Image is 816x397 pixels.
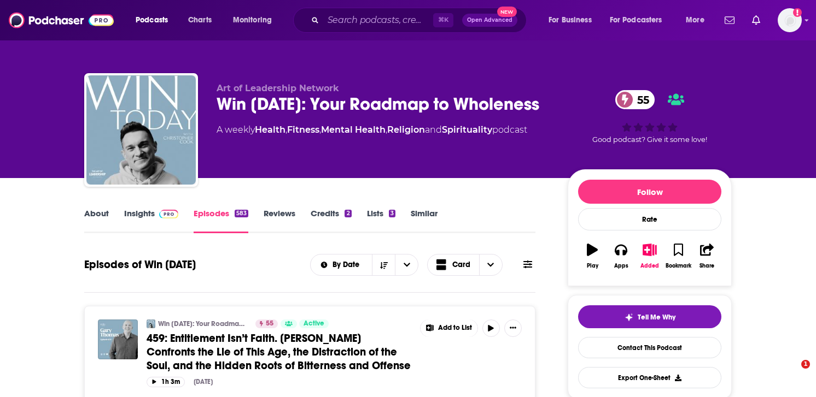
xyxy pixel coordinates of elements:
[700,263,714,269] div: Share
[266,318,273,329] span: 55
[452,261,470,269] span: Card
[386,125,387,135] span: ,
[578,208,721,230] div: Rate
[497,7,517,17] span: New
[311,261,372,269] button: open menu
[603,11,678,29] button: open menu
[372,254,395,275] button: Sort Direction
[615,90,655,109] a: 55
[587,263,598,269] div: Play
[610,13,662,28] span: For Podcasters
[389,210,395,217] div: 3
[323,11,433,29] input: Search podcasts, credits, & more...
[778,8,802,32] img: User Profile
[578,305,721,328] button: tell me why sparkleTell Me Why
[235,210,248,217] div: 583
[147,319,155,328] img: Win Today: Your Roadmap to Wholeness
[217,83,339,93] span: Art of Leadership Network
[304,318,324,329] span: Active
[159,210,178,218] img: Podchaser Pro
[626,90,655,109] span: 55
[793,8,802,17] svg: Email not verified
[421,319,477,337] button: Show More Button
[319,125,321,135] span: ,
[640,263,659,269] div: Added
[442,125,492,135] a: Spirituality
[568,83,732,151] div: 55Good podcast? Give it some love!
[136,13,168,28] span: Podcasts
[147,377,185,387] button: 1h 3m
[395,254,418,275] button: open menu
[462,14,517,27] button: Open AdvancedNew
[433,13,453,27] span: ⌘ K
[387,125,425,135] a: Religion
[287,125,319,135] a: Fitness
[411,208,438,233] a: Similar
[98,319,138,359] img: 459: Entitlement Isn’t Faith. Gary Thomas Confronts the Lie of This Age, the Distraction of the S...
[181,11,218,29] a: Charts
[255,125,285,135] a: Health
[264,208,295,233] a: Reviews
[504,319,522,337] button: Show More Button
[84,258,196,271] h1: Episodes of Win [DATE]
[124,208,178,233] a: InsightsPodchaser Pro
[778,8,802,32] button: Show profile menu
[147,331,411,372] span: 459: Entitlement Isn’t Faith. [PERSON_NAME] Confronts the Lie of This Age, the Distraction of the...
[636,236,664,276] button: Added
[367,208,395,233] a: Lists3
[311,208,351,233] a: Credits2
[801,360,810,369] span: 1
[86,75,196,185] img: Win Today: Your Roadmap to Wholeness
[578,236,607,276] button: Play
[467,17,512,23] span: Open Advanced
[310,254,419,276] h2: Choose List sort
[299,319,329,328] a: Active
[321,125,386,135] a: Mental Health
[779,360,805,386] iframe: Intercom live chat
[333,261,363,269] span: By Date
[578,180,721,204] button: Follow
[255,319,278,328] a: 55
[9,10,114,31] img: Podchaser - Follow, Share and Rate Podcasts
[748,11,765,29] a: Show notifications dropdown
[541,11,605,29] button: open menu
[578,337,721,358] a: Contact This Podcast
[592,135,707,144] span: Good podcast? Give it some love!
[549,13,592,28] span: For Business
[84,208,109,233] a: About
[686,13,704,28] span: More
[188,13,212,28] span: Charts
[666,263,691,269] div: Bookmark
[693,236,721,276] button: Share
[217,123,527,137] div: A weekly podcast
[128,11,182,29] button: open menu
[194,378,213,386] div: [DATE]
[158,319,248,328] a: Win [DATE]: Your Roadmap to Wholeness
[225,11,286,29] button: open menu
[678,11,718,29] button: open menu
[425,125,442,135] span: and
[438,324,472,332] span: Add to List
[614,263,628,269] div: Apps
[578,367,721,388] button: Export One-Sheet
[720,11,739,29] a: Show notifications dropdown
[664,236,692,276] button: Bookmark
[638,313,675,322] span: Tell Me Why
[427,254,503,276] button: Choose View
[304,8,537,33] div: Search podcasts, credits, & more...
[625,313,633,322] img: tell me why sparkle
[607,236,635,276] button: Apps
[194,208,248,233] a: Episodes583
[778,8,802,32] span: Logged in as EllaRoseMurphy
[147,331,412,372] a: 459: Entitlement Isn’t Faith. [PERSON_NAME] Confronts the Lie of This Age, the Distraction of the...
[233,13,272,28] span: Monitoring
[345,210,351,217] div: 2
[285,125,287,135] span: ,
